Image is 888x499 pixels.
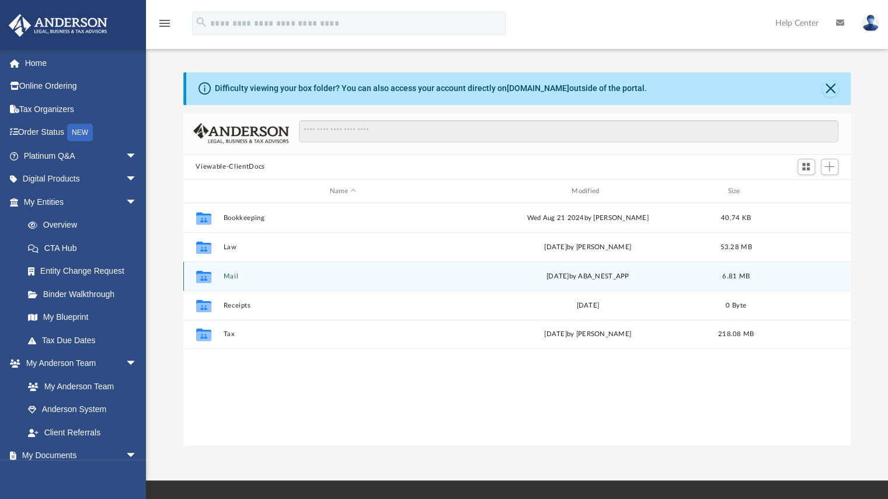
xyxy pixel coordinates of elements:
a: My Anderson Team [16,375,143,398]
div: [DATE] by [PERSON_NAME] [468,242,707,253]
div: [DATE] by [PERSON_NAME] [468,330,707,340]
span: 53.28 MB [720,244,751,250]
div: grid [183,203,851,445]
input: Search files and folders [299,120,838,142]
a: Client Referrals [16,421,149,444]
div: [DATE] by ABA_NEST_APP [468,271,707,282]
a: CTA Hub [16,236,155,260]
img: User Pic [862,15,879,32]
span: arrow_drop_down [126,190,149,214]
a: Tax Organizers [8,97,155,121]
button: Receipts [223,302,462,309]
a: Platinum Q&Aarrow_drop_down [8,144,155,168]
a: Overview [16,214,155,237]
button: Viewable-ClientDocs [196,162,264,172]
div: Size [712,186,759,197]
a: menu [158,22,172,30]
img: Anderson Advisors Platinum Portal [5,14,111,37]
i: search [195,16,208,29]
a: [DOMAIN_NAME] [507,83,569,93]
div: Difficulty viewing your box folder? You can also access your account directly on outside of the p... [215,82,647,95]
a: Home [8,51,155,75]
span: 6.81 MB [722,273,750,280]
span: arrow_drop_down [126,352,149,376]
a: Online Ordering [8,75,155,98]
span: arrow_drop_down [126,444,149,468]
a: Binder Walkthrough [16,282,155,306]
span: arrow_drop_down [126,168,149,191]
button: Bookkeeping [223,214,462,222]
button: Mail [223,273,462,280]
button: Add [821,159,838,175]
span: arrow_drop_down [126,144,149,168]
a: My Anderson Teamarrow_drop_down [8,352,149,375]
div: Name [222,186,462,197]
div: id [764,186,846,197]
a: My Documentsarrow_drop_down [8,444,149,467]
div: Wed Aug 21 2024 by [PERSON_NAME] [468,213,707,224]
button: Law [223,243,462,251]
span: 40.74 KB [720,215,750,221]
button: Tax [223,331,462,339]
button: Switch to Grid View [798,159,815,175]
a: Order StatusNEW [8,121,155,145]
a: Entity Change Request [16,260,155,283]
span: 218.08 MB [718,331,753,338]
a: My Blueprint [16,306,149,329]
i: menu [158,16,172,30]
a: My Entitiesarrow_drop_down [8,190,155,214]
div: id [188,186,217,197]
div: Modified [468,186,708,197]
a: Digital Productsarrow_drop_down [8,168,155,191]
a: Tax Due Dates [16,329,155,352]
div: [DATE] [468,301,707,311]
a: Anderson System [16,398,149,421]
button: Close [822,81,838,97]
span: 0 Byte [726,302,746,309]
div: NEW [67,124,93,141]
